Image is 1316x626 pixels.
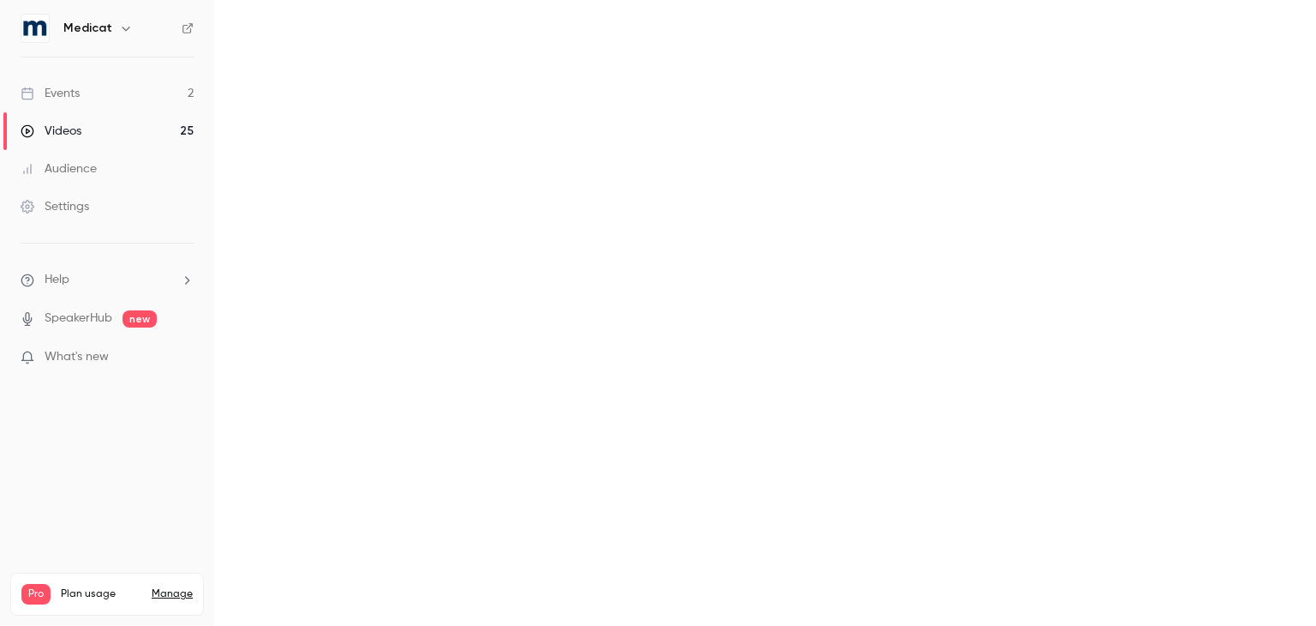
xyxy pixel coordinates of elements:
div: Events [21,85,80,102]
span: What's new [45,348,109,366]
span: Help [45,271,69,289]
h6: Medicat [63,20,112,37]
a: SpeakerHub [45,310,112,328]
span: new [123,310,157,328]
div: Settings [21,198,89,215]
a: Manage [152,587,193,601]
li: help-dropdown-opener [21,271,194,289]
div: Audience [21,160,97,178]
div: Videos [21,123,81,140]
img: Medicat [21,15,49,42]
span: Plan usage [61,587,141,601]
span: Pro [21,584,51,605]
